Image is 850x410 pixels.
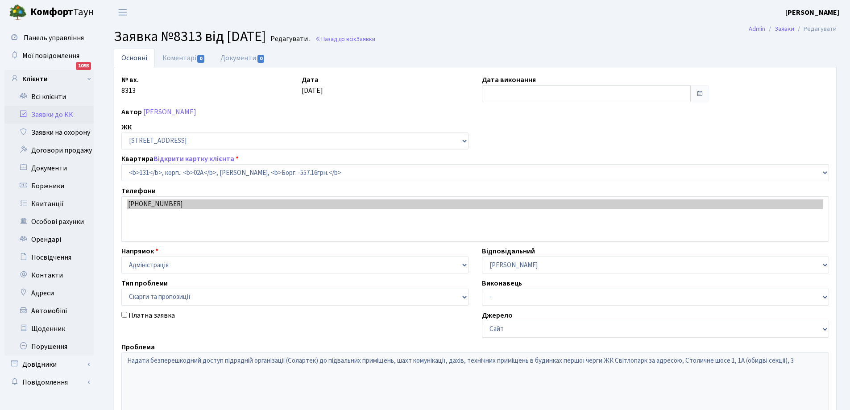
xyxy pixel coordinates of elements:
label: Автор [121,107,142,117]
label: Відповідальний [482,246,535,257]
a: Адреси [4,284,94,302]
label: Проблема [121,342,155,352]
a: Коментарі [155,49,213,67]
span: Таун [30,5,94,20]
a: Посвідчення [4,248,94,266]
a: Заявки на охорону [4,124,94,141]
a: Документи [4,159,94,177]
b: Комфорт [30,5,73,19]
div: 8313 [115,75,295,102]
a: Мої повідомлення1093 [4,47,94,65]
label: Тип проблеми [121,278,168,289]
img: logo.png [9,4,27,21]
a: Основні [114,49,155,67]
a: Клієнти [4,70,94,88]
a: Контакти [4,266,94,284]
small: Редагувати . [269,35,311,43]
a: Заявки до КК [4,106,94,124]
b: [PERSON_NAME] [785,8,839,17]
a: Всі клієнти [4,88,94,106]
a: Орендарі [4,231,94,248]
label: Дата виконання [482,75,536,85]
a: Заявки [775,24,794,33]
div: 1093 [76,62,91,70]
select: ) [121,164,829,181]
a: Документи [213,49,273,67]
a: [PERSON_NAME] [143,107,196,117]
span: Заявка №8313 від [DATE] [114,26,266,47]
a: Панель управління [4,29,94,47]
a: Договори продажу [4,141,94,159]
label: Виконавець [482,278,522,289]
a: Квитанції [4,195,94,213]
a: Повідомлення [4,373,94,391]
nav: breadcrumb [735,20,850,38]
a: Порушення [4,338,94,356]
a: Автомобілі [4,302,94,320]
span: 0 [257,55,265,63]
label: Джерело [482,310,513,321]
label: Платна заявка [129,310,175,321]
a: Довідники [4,356,94,373]
a: Щоденник [4,320,94,338]
label: Телефони [121,186,156,196]
span: Мої повідомлення [22,51,79,61]
label: Напрямок [121,246,158,257]
select: ) [121,289,469,306]
label: № вх. [121,75,139,85]
option: [PHONE_NUMBER] [127,199,823,209]
div: [DATE] [295,75,475,102]
label: Дата [302,75,319,85]
button: Переключити навігацію [112,5,134,20]
label: Квартира [121,153,239,164]
a: Особові рахунки [4,213,94,231]
a: Відкрити картку клієнта [153,154,234,164]
li: Редагувати [794,24,837,34]
a: Боржники [4,177,94,195]
span: Панель управління [24,33,84,43]
a: [PERSON_NAME] [785,7,839,18]
label: ЖК [121,122,132,133]
span: Заявки [356,35,375,43]
a: Назад до всіхЗаявки [315,35,375,43]
span: 0 [197,55,204,63]
a: Admin [749,24,765,33]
